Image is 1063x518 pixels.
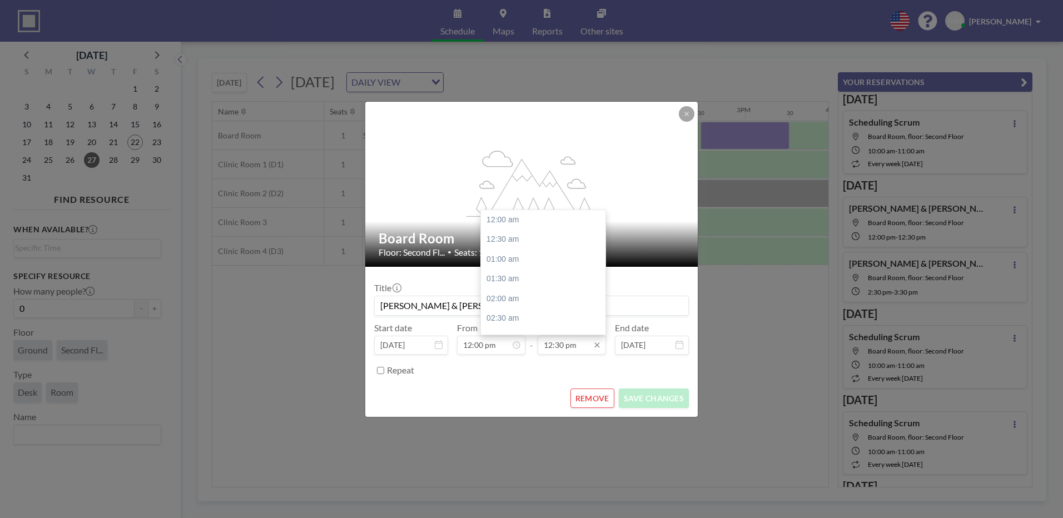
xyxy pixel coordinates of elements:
label: End date [615,322,649,333]
div: 03:00 am [481,328,611,348]
div: 02:00 am [481,289,611,309]
span: Floor: Second Fl... [379,247,445,258]
h2: Board Room [379,230,686,247]
label: From [457,322,478,333]
button: SAVE CHANGES [619,388,689,408]
div: 02:30 am [481,308,611,328]
span: Seats: 1 [454,247,484,258]
label: Repeat [387,365,414,376]
label: Title [374,282,400,293]
div: 12:00 am [481,210,611,230]
span: - [530,326,533,351]
button: REMOVE [570,388,614,408]
div: 01:30 am [481,269,611,289]
label: Start date [374,322,412,333]
div: 12:30 am [481,230,611,250]
input: (No title) [375,296,688,315]
span: • [448,248,451,256]
div: 01:00 am [481,250,611,270]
